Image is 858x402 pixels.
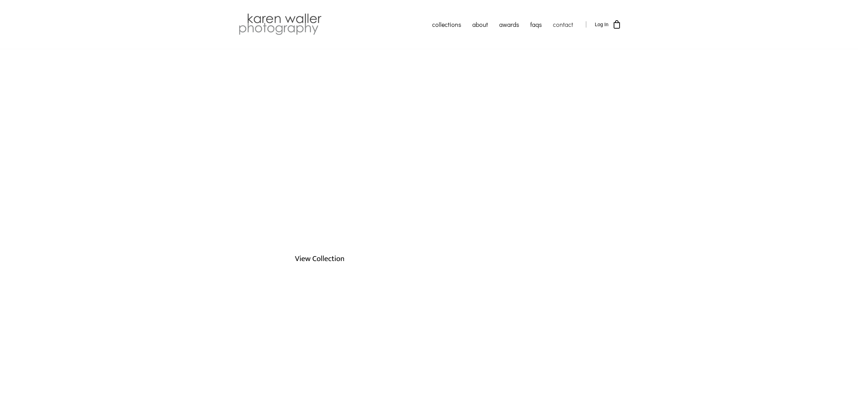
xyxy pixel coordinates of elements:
span: Log In [595,22,608,27]
a: about [467,16,494,33]
a: faqs [525,16,547,33]
img: Karen Waller Photography [237,12,323,37]
img: View Collection [279,249,361,267]
span: Natural Wonders [281,206,400,228]
span: The [GEOGRAPHIC_DATA] [GEOGRAPHIC_DATA] take on view of their own. [281,226,538,237]
a: collections [427,16,467,33]
a: awards [494,16,525,33]
a: contact [547,16,579,33]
